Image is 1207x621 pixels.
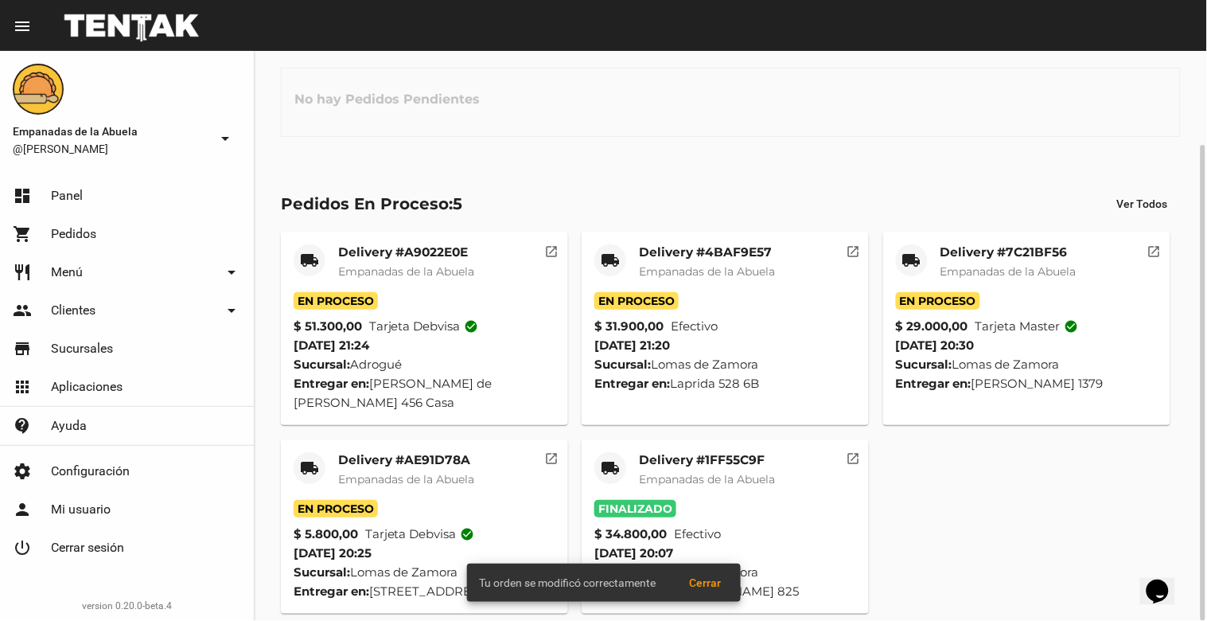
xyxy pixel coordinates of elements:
strong: Sucursal: [594,357,651,372]
mat-icon: local_shipping [902,251,921,270]
mat-icon: open_in_new [1147,242,1162,256]
iframe: chat widget [1140,557,1191,605]
strong: $ 34.800,00 [594,525,667,544]
mat-icon: local_shipping [601,459,620,478]
span: Tarjeta debvisa [365,525,475,544]
span: Empanadas de la Abuela [13,122,209,141]
span: Cerrar [690,576,722,589]
span: Empanadas de la Abuela [639,264,775,279]
div: Lomas de Zamora [594,355,856,374]
span: Tarjeta debvisa [369,317,479,336]
strong: $ 5.800,00 [294,525,358,544]
mat-icon: contact_support [13,416,32,435]
span: Finalizado [594,500,676,517]
mat-icon: check_circle [1065,319,1079,334]
span: Pedidos [51,226,96,242]
span: Aplicaciones [51,379,123,395]
mat-icon: open_in_new [846,242,860,256]
mat-icon: apps [13,377,32,396]
mat-icon: open_in_new [545,242,559,256]
span: Ver Todos [1117,197,1168,210]
span: [DATE] 20:25 [294,545,372,560]
mat-icon: settings [13,462,32,481]
span: Tu orden se modificó correctamente [480,575,656,591]
span: Empanadas de la Abuela [639,472,775,486]
mat-icon: arrow_drop_down [222,263,241,282]
span: En Proceso [896,292,980,310]
mat-card-title: Delivery #A9022E0E [338,244,474,260]
div: Lomas de Zamora [896,355,1158,374]
strong: Entregar en: [294,584,369,599]
mat-icon: open_in_new [545,449,559,463]
mat-card-title: Delivery #7C21BF56 [940,244,1077,260]
strong: Entregar en: [294,376,369,391]
strong: Entregar en: [896,376,971,391]
mat-card-title: Delivery #1FF55C9F [639,452,775,468]
span: Efectivo [671,317,718,336]
span: Empanadas de la Abuela [338,264,474,279]
img: f0136945-ed32-4f7c-91e3-a375bc4bb2c5.png [13,64,64,115]
mat-icon: power_settings_new [13,538,32,557]
span: Configuración [51,463,130,479]
div: [PERSON_NAME] 1379 [896,374,1158,393]
mat-icon: dashboard [13,186,32,205]
span: Cerrar sesión [51,540,124,556]
div: Lomas de Zamora [294,563,555,582]
span: @[PERSON_NAME] [13,141,209,157]
span: Tarjeta master [975,317,1079,336]
span: 5 [453,194,462,213]
span: Ayuda [51,418,87,434]
div: Pedidos En Proceso: [281,191,462,217]
strong: Sucursal: [896,357,952,372]
span: [DATE] 20:30 [896,338,975,353]
span: [DATE] 21:20 [594,338,670,353]
strong: Sucursal: [294,357,350,372]
mat-icon: store [13,339,32,358]
mat-icon: arrow_drop_down [222,301,241,320]
mat-icon: local_shipping [300,459,319,478]
mat-card-title: Delivery #4BAF9E57 [639,244,775,260]
span: En Proceso [594,292,679,310]
span: Menú [51,264,83,280]
span: Sucursales [51,341,113,357]
span: Efectivo [674,525,721,544]
span: [DATE] 21:24 [294,338,369,353]
mat-card-title: Delivery #AE91D78A [338,452,474,468]
mat-icon: local_shipping [601,251,620,270]
span: Clientes [51,303,95,318]
mat-icon: restaurant [13,263,32,282]
span: Empanadas de la Abuela [940,264,1077,279]
span: Empanadas de la Abuela [338,472,474,486]
mat-icon: shopping_cart [13,225,32,244]
mat-icon: check_circle [465,319,479,334]
button: Ver Todos [1104,189,1181,218]
strong: $ 51.300,00 [294,317,362,336]
div: [STREET_ADDRESS] [294,582,555,601]
mat-icon: arrow_drop_down [216,129,235,148]
strong: Entregar en: [594,376,670,391]
strong: Sucursal: [294,564,350,580]
mat-icon: person [13,500,32,519]
span: Panel [51,188,83,204]
mat-icon: open_in_new [846,449,860,463]
strong: $ 31.900,00 [594,317,664,336]
span: En Proceso [294,500,378,517]
mat-icon: people [13,301,32,320]
button: Cerrar [677,568,734,597]
span: En Proceso [294,292,378,310]
div: Laprida 528 6B [594,374,856,393]
strong: $ 29.000,00 [896,317,968,336]
h3: No hay Pedidos Pendientes [282,76,493,123]
div: Adrogué [294,355,555,374]
mat-icon: check_circle [461,527,475,541]
mat-icon: menu [13,17,32,36]
div: version 0.20.0-beta.4 [13,598,241,614]
mat-icon: local_shipping [300,251,319,270]
span: Mi usuario [51,502,111,517]
div: [PERSON_NAME] de [PERSON_NAME] 456 Casa [294,374,555,412]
